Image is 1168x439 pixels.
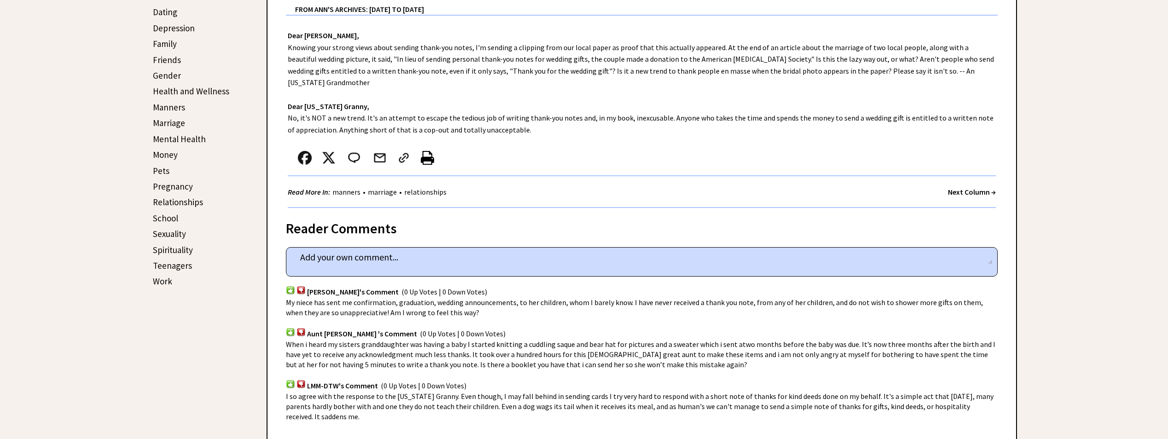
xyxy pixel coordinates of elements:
span: LMM-DTW's Comment [307,381,378,390]
img: votup.png [286,328,295,336]
img: link_02.png [397,151,411,165]
a: Pets [153,165,169,176]
a: Next Column → [948,187,996,196]
span: Aunt [PERSON_NAME] 's Comment [307,329,417,338]
span: (0 Up Votes | 0 Down Votes) [401,287,487,296]
img: votup.png [286,380,295,388]
a: Teenagers [153,260,192,271]
a: Mental Health [153,133,206,144]
a: Money [153,149,178,160]
a: Depression [153,23,195,34]
a: Pregnancy [153,181,193,192]
strong: Read More In: [288,187,330,196]
img: votdown.png [296,328,306,336]
img: facebook.png [298,151,312,165]
a: marriage [366,187,399,196]
a: Sexuality [153,228,186,239]
img: votdown.png [296,380,306,388]
a: Manners [153,102,185,113]
div: Knowing your strong views about sending thank-you notes, I'm sending a clipping from our local pa... [267,16,1016,208]
span: (0 Up Votes | 0 Down Votes) [420,329,506,338]
img: message_round%202.png [346,151,362,165]
strong: Dear [US_STATE] Granny, [288,102,369,111]
a: School [153,213,178,224]
strong: Dear [PERSON_NAME], [288,31,359,40]
a: Spirituality [153,244,193,255]
a: Dating [153,6,177,17]
span: I so agree with the response to the [US_STATE] Granny. Even though, I may fall behind in sending ... [286,392,994,421]
a: Health and Wellness [153,86,229,97]
span: My niece has sent me confirmation, graduation, wedding announcements, to her children, whom I bar... [286,298,983,317]
img: votdown.png [296,286,306,295]
span: (0 Up Votes | 0 Down Votes) [381,381,466,390]
img: x_small.png [322,151,336,165]
a: Friends [153,54,181,65]
img: mail.png [373,151,387,165]
a: Work [153,276,172,287]
a: Marriage [153,117,185,128]
img: printer%20icon.png [421,151,434,165]
a: relationships [402,187,449,196]
a: manners [330,187,363,196]
span: When i heard my sisters granddaughter was having a baby I started knitting a cuddling saque and b... [286,340,995,369]
img: votup.png [286,286,295,295]
div: • • [288,186,449,198]
div: Reader Comments [286,219,998,233]
a: Family [153,38,177,49]
a: Gender [153,70,181,81]
a: Relationships [153,196,203,208]
span: [PERSON_NAME]'s Comment [307,287,399,296]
